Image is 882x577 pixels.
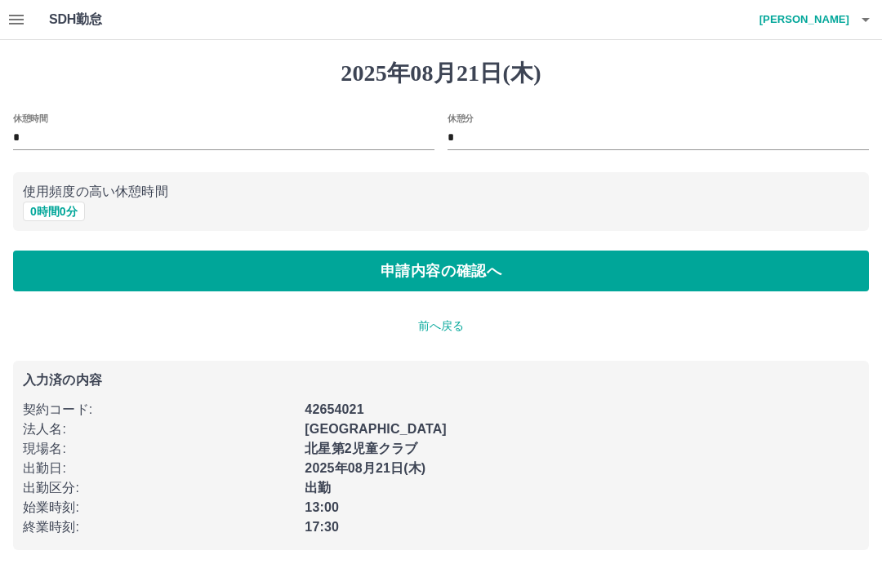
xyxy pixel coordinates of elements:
[23,517,295,537] p: 終業時刻 :
[13,251,869,291] button: 申請内容の確認へ
[305,402,363,416] b: 42654021
[305,422,447,436] b: [GEOGRAPHIC_DATA]
[305,500,339,514] b: 13:00
[305,520,339,534] b: 17:30
[23,202,85,221] button: 0時間0分
[23,419,295,439] p: 法人名 :
[13,317,869,335] p: 前へ戻る
[23,439,295,459] p: 現場名 :
[305,481,331,495] b: 出勤
[23,478,295,498] p: 出勤区分 :
[23,182,859,202] p: 使用頻度の高い休憩時間
[23,459,295,478] p: 出勤日 :
[305,442,417,455] b: 北星第2児童クラブ
[23,400,295,419] p: 契約コード :
[448,112,474,124] label: 休憩分
[13,60,869,87] h1: 2025年08月21日(木)
[305,461,425,475] b: 2025年08月21日(木)
[13,112,47,124] label: 休憩時間
[23,374,859,387] p: 入力済の内容
[23,498,295,517] p: 始業時刻 :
